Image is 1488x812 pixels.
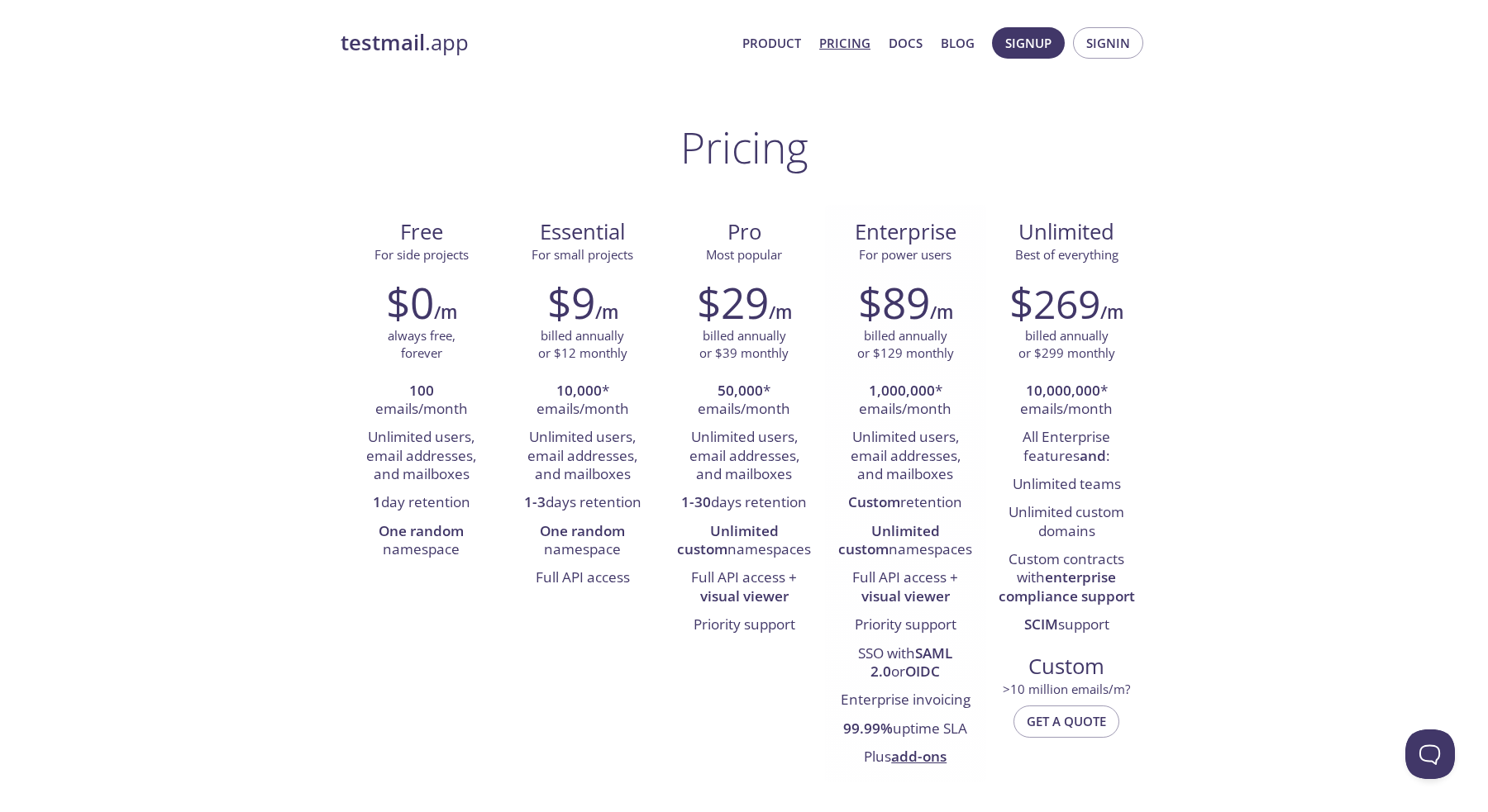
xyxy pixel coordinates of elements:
li: emails/month [353,378,489,425]
strong: One random [540,521,625,540]
strong: 10,000 [556,381,602,400]
p: always free, forever [388,327,455,363]
li: Enterprise invoicing [837,686,974,715]
h2: $ [1009,278,1100,327]
li: Full API access + [837,564,974,611]
strong: 1-3 [524,492,546,511]
li: Unlimited users, email addresses, and mailboxes [675,424,812,489]
li: * emails/month [837,378,974,425]
iframe: Help Scout Beacon - Open [1405,729,1455,779]
span: Unlimited [1018,217,1114,246]
li: namespace [353,518,489,565]
h6: /m [434,298,457,326]
span: Enterprise [838,218,973,246]
strong: 1 [373,492,381,511]
h2: $0 [386,278,434,327]
span: Best of everything [1015,246,1118,263]
a: Docs [889,32,923,54]
li: SSO with or [837,640,974,687]
li: Custom contracts with [999,546,1135,611]
strong: One random [379,521,464,540]
h6: /m [1100,298,1123,326]
li: namespaces [837,518,974,565]
strong: OIDC [905,662,940,681]
strong: and [1080,446,1106,465]
p: billed annually or $129 monthly [857,327,954,363]
h6: /m [769,298,792,326]
li: days retention [514,489,651,517]
li: All Enterprise features : [999,424,1135,471]
strong: 1-30 [681,492,711,511]
span: Free [354,218,489,246]
a: Pricing [819,32,870,54]
li: days retention [675,489,812,517]
strong: 100 [409,381,434,400]
strong: SCIM [1024,615,1058,634]
span: Signin [1086,32,1130,54]
strong: enterprise compliance support [999,567,1135,605]
li: Unlimited custom domains [999,499,1135,546]
strong: Unlimited custom [677,521,779,558]
p: billed annually or $12 monthly [538,327,627,363]
h6: /m [595,298,618,326]
strong: visual viewer [700,586,789,605]
h1: Pricing [680,122,808,172]
li: * emails/month [514,378,651,425]
li: namespace [514,518,651,565]
strong: SAML 2.0 [870,643,952,681]
strong: Unlimited custom [838,521,940,558]
span: Get a quote [1027,710,1106,732]
strong: testmail [341,28,425,57]
button: Signin [1073,27,1143,59]
li: Unlimited teams [999,471,1135,499]
li: Full API access [514,564,651,592]
span: Most popular [706,246,782,263]
span: Signup [1005,32,1052,54]
li: Priority support [675,611,812,639]
button: Signup [992,27,1065,59]
li: support [999,611,1135,639]
li: namespaces [675,518,812,565]
h6: /m [930,298,953,326]
a: Product [742,32,801,54]
strong: 50,000 [718,381,763,400]
strong: visual viewer [861,586,950,605]
span: For side projects [374,246,469,263]
li: * emails/month [999,378,1135,425]
span: Essential [515,218,650,246]
button: Get a quote [1013,705,1119,737]
span: For small projects [532,246,633,263]
strong: 1,000,000 [869,381,935,400]
strong: 10,000,000 [1026,381,1100,400]
li: Unlimited users, email addresses, and mailboxes [353,424,489,489]
a: add-ons [891,747,947,766]
li: uptime SLA [837,715,974,743]
span: 269 [1033,277,1100,330]
span: > 10 million emails/m? [1003,681,1130,697]
li: retention [837,489,974,517]
p: billed annually or $39 monthly [699,327,789,363]
strong: 99.99% [843,719,893,738]
a: Blog [941,32,975,54]
p: billed annually or $299 monthly [1018,327,1115,363]
strong: Custom [848,492,900,511]
a: testmail.app [341,29,729,57]
li: Unlimited users, email addresses, and mailboxes [837,424,974,489]
li: Unlimited users, email addresses, and mailboxes [514,424,651,489]
h2: $89 [858,278,930,327]
li: Plus [837,743,974,772]
h2: $29 [697,278,769,327]
li: day retention [353,489,489,517]
li: Full API access + [675,564,812,611]
span: Custom [999,653,1134,681]
span: Pro [676,218,811,246]
li: * emails/month [675,378,812,425]
span: For power users [859,246,951,263]
li: Priority support [837,611,974,639]
h2: $9 [547,278,595,327]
